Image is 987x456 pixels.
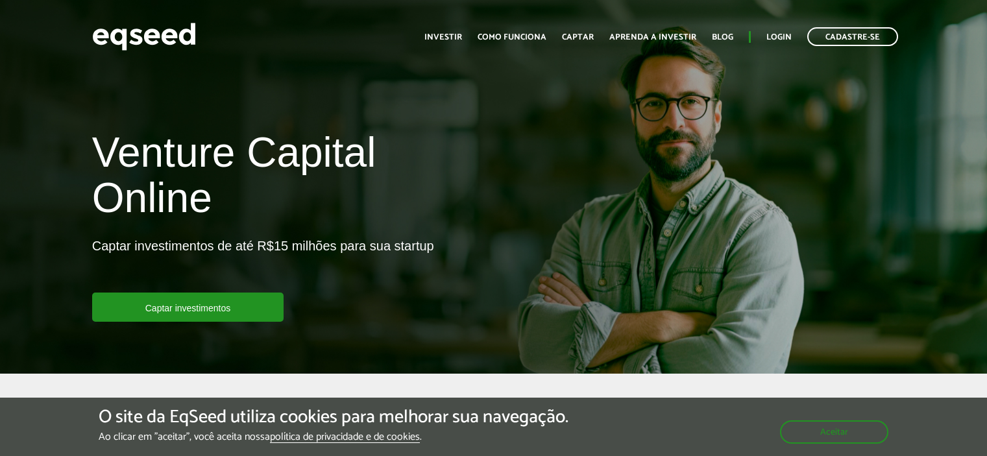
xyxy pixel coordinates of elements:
[99,431,568,443] p: Ao clicar em "aceitar", você aceita nossa .
[92,19,196,54] img: EqSeed
[92,130,484,228] h1: Venture Capital Online
[99,407,568,427] h5: O site da EqSeed utiliza cookies para melhorar sua navegação.
[766,33,792,42] a: Login
[807,27,898,46] a: Cadastre-se
[92,293,284,322] a: Captar investimentos
[712,33,733,42] a: Blog
[270,432,420,443] a: política de privacidade e de cookies
[609,33,696,42] a: Aprenda a investir
[780,420,888,444] button: Aceitar
[424,33,462,42] a: Investir
[562,33,594,42] a: Captar
[478,33,546,42] a: Como funciona
[92,238,434,293] p: Captar investimentos de até R$15 milhões para sua startup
